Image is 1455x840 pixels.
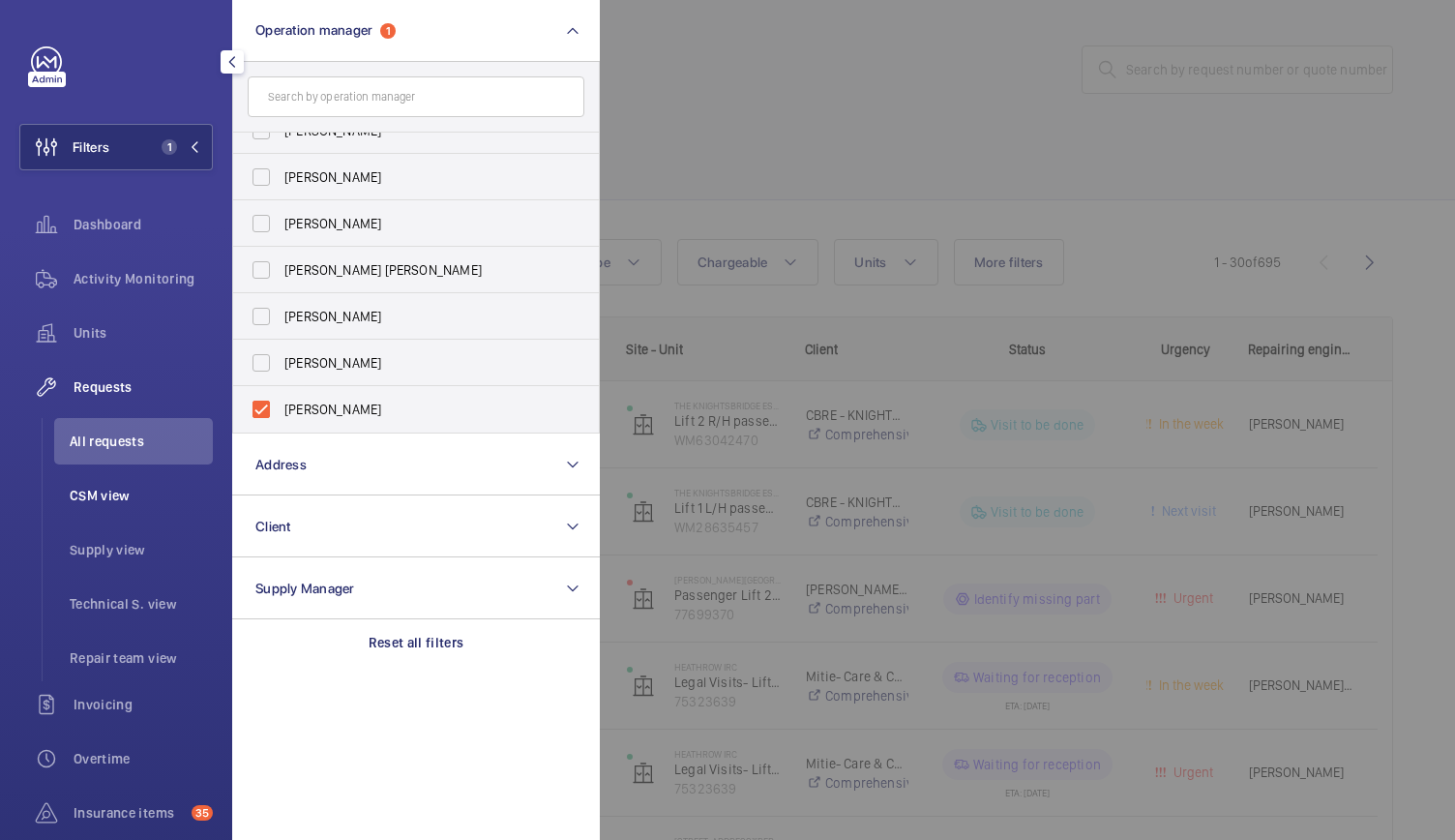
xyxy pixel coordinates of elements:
[70,648,213,668] span: Repair team view
[74,323,213,343] span: Units
[74,695,213,714] span: Invoicing
[73,137,109,157] span: Filters
[162,139,177,155] span: 1
[70,594,213,614] span: Technical S. view
[70,486,213,505] span: CSM view
[74,377,213,397] span: Requests
[74,803,184,823] span: Insurance items
[70,540,213,559] span: Supply view
[74,269,213,288] span: Activity Monitoring
[19,124,213,170] button: Filters1
[192,805,213,821] span: 35
[74,215,213,234] span: Dashboard
[74,749,213,768] span: Overtime
[70,432,213,451] span: All requests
